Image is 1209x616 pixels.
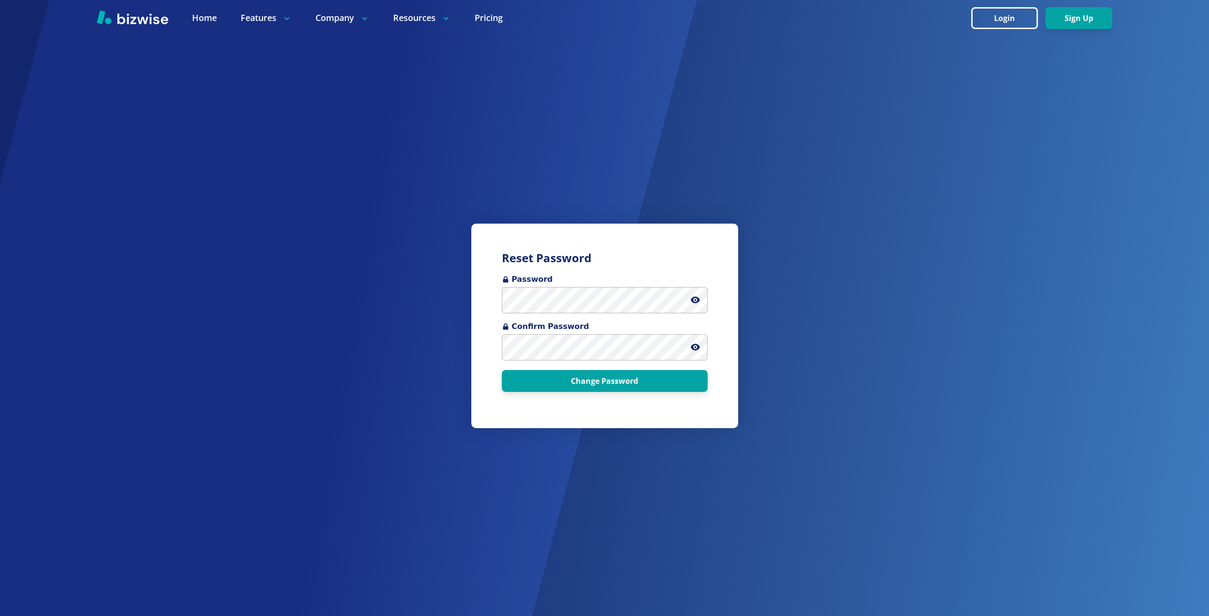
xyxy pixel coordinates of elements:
[971,7,1038,29] button: Login
[192,12,217,24] a: Home
[241,12,292,24] p: Features
[502,250,708,266] h3: Reset Password
[97,10,168,24] img: Bizwise Logo
[1046,14,1112,23] a: Sign Up
[315,12,369,24] p: Company
[971,14,1046,23] a: Login
[475,12,503,24] a: Pricing
[1046,7,1112,29] button: Sign Up
[502,274,708,285] span: Password
[502,321,708,332] span: Confirm Password
[393,12,451,24] p: Resources
[502,370,708,392] button: Change Password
